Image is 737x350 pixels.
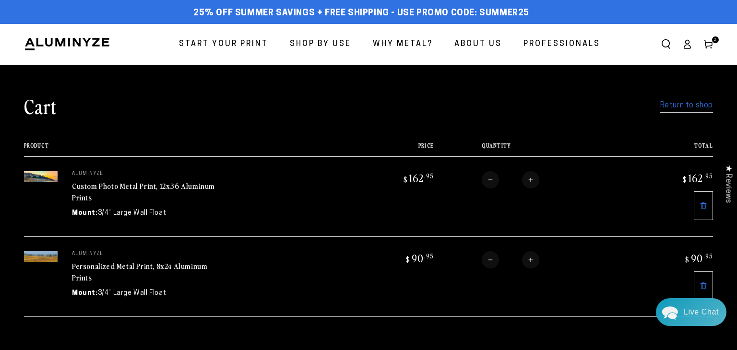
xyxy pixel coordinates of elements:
[719,157,737,210] div: Click to open Judge.me floating reviews tab
[72,260,207,283] a: Personalized Metal Print, 8x24 Aluminum Prints
[373,37,433,51] span: Why Metal?
[703,252,713,260] sup: .95
[424,172,434,180] sup: .95
[447,32,509,57] a: About Us
[683,175,687,184] span: $
[402,171,434,185] bdi: 162
[366,32,440,57] a: Why Metal?
[499,251,522,268] input: Quantity for Personalized Metal Print, 8x24 Aluminum Prints
[434,142,628,156] th: Quantity
[24,251,58,262] img: 8"x24" Panoramic White Glossy Aluminyzed Photo
[72,208,98,218] dt: Mount:
[681,171,713,185] bdi: 162
[72,251,216,257] p: aluminyze
[24,93,57,118] h1: Cart
[349,142,434,156] th: Price
[516,32,607,57] a: Professionals
[694,191,713,220] a: Remove 12"x36" Panoramic White Glossy Aluminyzed Photo
[404,251,434,265] bdi: 90
[24,37,110,51] img: Aluminyze
[660,99,713,113] a: Return to shop
[424,252,434,260] sup: .95
[406,255,410,264] span: $
[499,171,522,188] input: Quantity for Custom Photo Metal Print, 12x36 Aluminum Prints
[454,37,502,51] span: About Us
[24,142,349,156] th: Product
[656,298,726,326] div: Chat widget toggle
[179,37,268,51] span: Start Your Print
[684,251,713,265] bdi: 90
[98,288,166,298] dd: 3/4" Large Wall Float
[172,32,275,57] a: Start Your Print
[523,37,600,51] span: Professionals
[655,34,677,55] summary: Search our site
[98,208,166,218] dd: 3/4" Large Wall Float
[703,172,713,180] sup: .95
[714,36,717,43] span: 2
[283,32,358,57] a: Shop By Use
[685,255,689,264] span: $
[72,171,216,177] p: aluminyze
[24,171,58,182] img: 12"x36" Panoramic White Glossy Aluminyzed Photo
[290,37,351,51] span: Shop By Use
[628,142,713,156] th: Total
[694,271,713,300] a: Remove 8"x24" Panoramic White Glossy Aluminyzed Photo
[72,288,98,298] dt: Mount:
[684,298,719,326] div: Contact Us Directly
[72,180,215,203] a: Custom Photo Metal Print, 12x36 Aluminum Prints
[404,175,408,184] span: $
[193,8,529,19] span: 25% off Summer Savings + Free Shipping - Use Promo Code: SUMMER25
